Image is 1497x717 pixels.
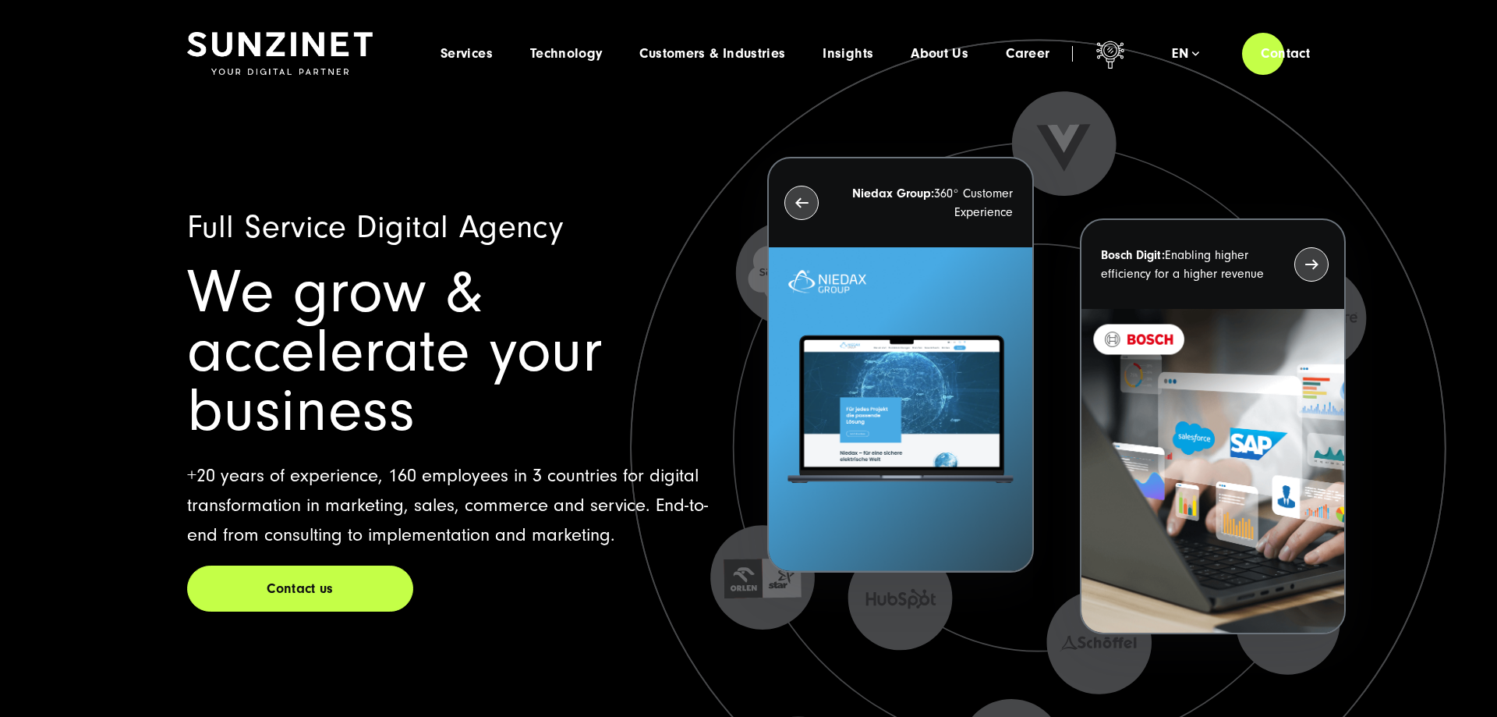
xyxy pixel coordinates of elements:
strong: Bosch Digit: [1101,248,1165,262]
button: Bosch Digit:Enabling higher efficiency for a higher revenue recent-project_BOSCH_2024-03 [1080,218,1346,634]
span: Full Service Digital Agency [187,209,563,246]
img: Letztes Projekt von Niedax. Ein Laptop auf dem die Niedax Website geöffnet ist, auf blauem Hinter... [769,247,1032,571]
a: Contact [1242,31,1329,76]
div: en [1172,46,1199,62]
img: SUNZINET Full Service Digital Agentur [187,32,373,76]
h1: We grow & accelerate your business [187,263,730,441]
a: Contact us [187,566,413,612]
a: Technology [530,46,603,62]
button: Niedax Group:360° Customer Experience Letztes Projekt von Niedax. Ein Laptop auf dem die Niedax W... [767,157,1033,573]
a: Services [441,46,493,62]
p: 360° Customer Experience [847,184,1012,222]
a: About Us [911,46,968,62]
a: Insights [823,46,873,62]
img: recent-project_BOSCH_2024-03 [1081,309,1344,633]
a: Career [1006,46,1049,62]
a: Customers & Industries [639,46,785,62]
p: +20 years of experience, 160 employees in 3 countries for digital transformation in marketing, sa... [187,461,730,550]
strong: Niedax Group: [852,186,934,201]
p: Enabling higher efficiency for a higher revenue [1101,246,1266,283]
